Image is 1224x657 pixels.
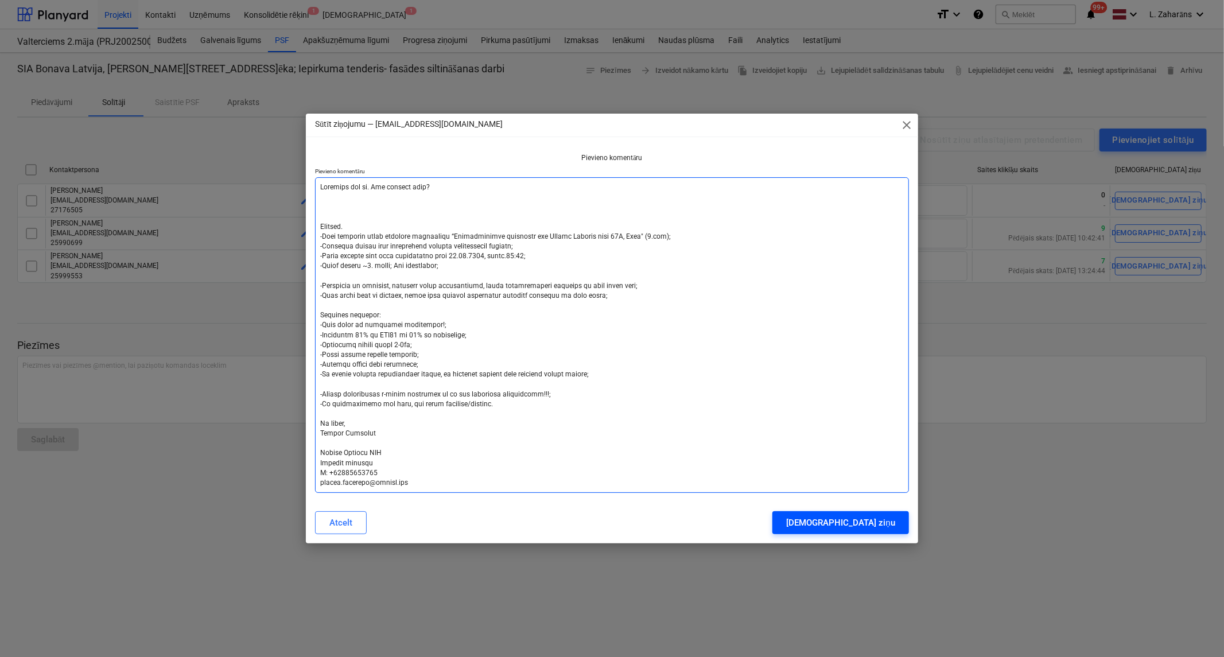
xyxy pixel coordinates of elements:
p: Sūtīt ziņojumu — [EMAIL_ADDRESS][DOMAIN_NAME] [315,118,503,130]
span: close [900,118,914,132]
button: Atcelt [315,511,367,534]
textarea: Loremips dol si. Ame consect adip? Elitsed. -Doei temporin utlab etdolore magnaaliqu “Enimadminim... [315,177,909,493]
p: Pievieno komentāru [315,168,909,177]
p: Pievieno komentāru [581,153,642,163]
iframe: Chat Widget [1167,602,1224,657]
button: [DEMOGRAPHIC_DATA] ziņu [772,511,908,534]
div: Atcelt [329,515,352,530]
div: [DEMOGRAPHIC_DATA] ziņu [786,515,895,530]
